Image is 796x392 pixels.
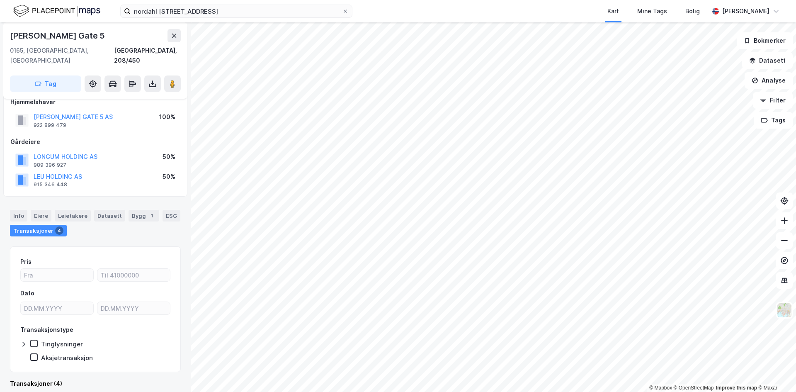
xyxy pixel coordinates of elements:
div: Transaksjoner [10,225,67,236]
div: ESG [163,210,180,222]
a: Mapbox [649,385,672,391]
img: Z [777,302,792,318]
div: 4 [55,226,63,235]
button: Datasett [742,52,793,69]
div: Bygg [129,210,159,222]
input: DD.MM.YYYY [97,302,170,314]
button: Bokmerker [737,32,793,49]
iframe: Chat Widget [755,352,796,392]
div: Kart [607,6,619,16]
div: Dato [20,288,34,298]
div: Tinglysninger [41,340,83,348]
div: 50% [163,172,175,182]
div: [PERSON_NAME] [722,6,769,16]
div: 100% [159,112,175,122]
div: Hjemmelshaver [10,97,180,107]
button: Analyse [745,72,793,89]
button: Filter [753,92,793,109]
div: 50% [163,152,175,162]
img: logo.f888ab2527a4732fd821a326f86c7f29.svg [13,4,100,18]
div: Info [10,210,27,222]
div: 922 899 479 [34,122,66,129]
div: 0165, [GEOGRAPHIC_DATA], [GEOGRAPHIC_DATA] [10,46,114,66]
div: Kontrollprogram for chat [755,352,796,392]
div: Datasett [94,210,125,222]
div: Aksjetransaksjon [41,354,93,362]
div: Gårdeiere [10,137,180,147]
button: Tag [10,75,81,92]
div: [PERSON_NAME] Gate 5 [10,29,107,42]
div: Transaksjoner (4) [10,379,181,389]
div: 915 346 448 [34,181,67,188]
div: Mine Tags [637,6,667,16]
button: Tags [754,112,793,129]
input: Til 41000000 [97,269,170,281]
div: Pris [20,257,32,267]
a: OpenStreetMap [674,385,714,391]
input: DD.MM.YYYY [21,302,93,314]
div: Bolig [685,6,700,16]
input: Søk på adresse, matrikkel, gårdeiere, leietakere eller personer [131,5,342,17]
input: Fra [21,269,93,281]
div: Transaksjonstype [20,325,73,335]
div: 989 396 927 [34,162,66,168]
div: Leietakere [55,210,91,222]
div: 1 [148,212,156,220]
div: [GEOGRAPHIC_DATA], 208/450 [114,46,181,66]
div: Eiere [31,210,51,222]
a: Improve this map [716,385,757,391]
